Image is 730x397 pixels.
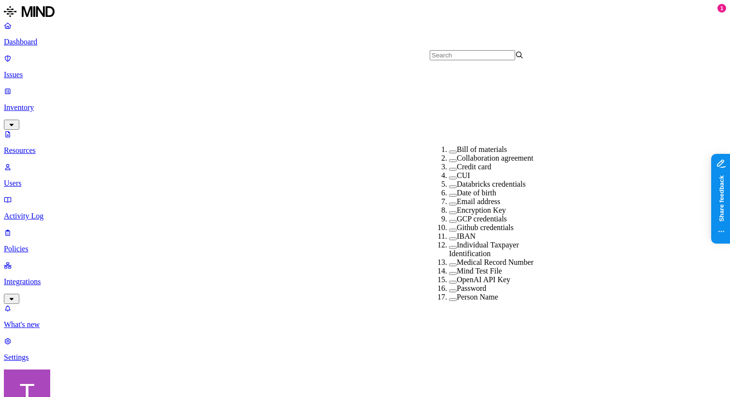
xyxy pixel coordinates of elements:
[457,197,500,205] label: Email address
[4,212,726,220] p: Activity Log
[4,103,726,112] p: Inventory
[4,195,726,220] a: Activity Log
[457,284,486,292] label: Password
[4,261,726,302] a: Integrations
[457,171,470,179] label: CUI
[4,4,726,21] a: MIND
[4,353,726,362] p: Settings
[457,223,514,232] label: Github credentials
[4,245,726,253] p: Policies
[457,154,533,162] label: Collaboration agreement
[457,267,502,275] label: Mind Test File
[457,163,491,171] label: Credit card
[4,277,726,286] p: Integrations
[4,130,726,155] a: Resources
[4,4,55,19] img: MIND
[457,293,498,301] label: Person Name
[4,70,726,79] p: Issues
[717,4,726,13] div: 1
[4,337,726,362] a: Settings
[457,275,510,284] label: OpenAI API Key
[4,304,726,329] a: What's new
[4,21,726,46] a: Dashboard
[457,189,496,197] label: Date of birth
[4,38,726,46] p: Dashboard
[457,206,506,214] label: Encryption Key
[4,54,726,79] a: Issues
[457,145,507,153] label: Bill of materials
[457,215,507,223] label: GCP credentials
[4,163,726,188] a: Users
[430,50,515,60] input: Search
[457,232,476,240] label: IBAN
[457,180,526,188] label: Databricks credentials
[457,258,533,266] label: Medical Record Number
[4,228,726,253] a: Policies
[4,320,726,329] p: What's new
[4,146,726,155] p: Resources
[449,241,519,258] label: Individual Taxpayer Identification
[4,87,726,128] a: Inventory
[4,179,726,188] p: Users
